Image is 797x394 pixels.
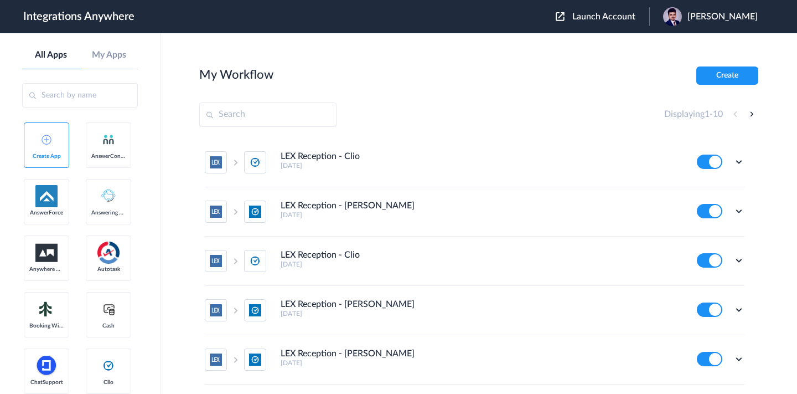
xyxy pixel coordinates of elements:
[29,153,64,160] span: Create App
[281,151,360,162] h4: LEX Reception - Clio
[91,379,126,386] span: Clio
[35,244,58,262] img: aww.png
[281,310,682,318] h5: [DATE]
[23,10,134,23] h1: Integrations Anywhere
[91,266,126,273] span: Autotask
[35,355,58,377] img: chatsupport-icon.svg
[91,323,126,329] span: Cash
[663,7,682,26] img: 6cb3bdef-2cb1-4bb6-a8e6-7bc585f3ab5e.jpeg
[281,211,682,219] h5: [DATE]
[29,266,64,273] span: Anywhere Works
[91,153,126,160] span: AnswerConnect
[80,50,138,60] a: My Apps
[102,359,115,372] img: clio-logo.svg
[281,260,682,268] h5: [DATE]
[102,303,116,316] img: cash-logo.svg
[199,103,337,127] input: Search
[35,185,58,207] img: af-app-logo.svg
[696,66,758,85] button: Create
[713,110,723,119] span: 10
[29,323,64,329] span: Booking Widget
[281,359,682,367] h5: [DATE]
[97,242,120,264] img: autotask.png
[35,299,58,319] img: Setmore_Logo.svg
[91,209,126,216] span: Answering Service
[281,162,682,170] h5: [DATE]
[22,83,138,108] input: Search by name
[556,12,565,21] img: launch-acct-icon.svg
[97,185,120,207] img: Answering_service.png
[29,379,64,386] span: ChatSupport
[664,109,723,120] h4: Displaying -
[22,50,80,60] a: All Apps
[29,209,64,216] span: AnswerForce
[281,299,415,310] h4: LEX Reception - [PERSON_NAME]
[572,12,635,21] span: Launch Account
[705,110,710,119] span: 1
[42,135,51,145] img: add-icon.svg
[281,349,415,359] h4: LEX Reception - [PERSON_NAME]
[281,201,415,211] h4: LEX Reception - [PERSON_NAME]
[281,250,360,260] h4: LEX Reception - Clio
[102,133,115,146] img: answerconnect-logo.svg
[687,12,758,22] span: [PERSON_NAME]
[556,12,649,22] button: Launch Account
[199,68,273,82] h2: My Workflow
